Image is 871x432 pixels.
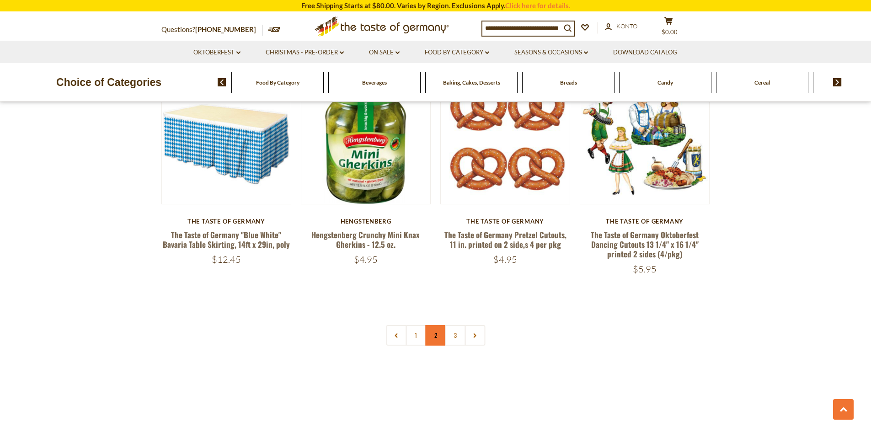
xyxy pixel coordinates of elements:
div: Hengstenberg [301,218,431,225]
span: $0.00 [662,28,678,36]
img: previous arrow [218,78,226,86]
a: Baking, Cakes, Desserts [443,79,500,86]
span: $12.45 [212,254,241,265]
a: The Taste of Germany Pretzel Cutouts, 11 in. printed on 2 side,s 4 per pkg [444,229,566,250]
img: next arrow [833,78,842,86]
a: Click here for details. [505,1,570,10]
img: The Taste of Germany Oktoberfest Dancing Cutouts 13 1/4" x 16 1/4" printed 2 sides (4/pkg) [580,75,710,207]
a: 3 [445,325,465,346]
button: $0.00 [655,16,683,39]
a: On Sale [369,48,400,58]
a: Christmas - PRE-ORDER [266,48,344,58]
a: Candy [657,79,673,86]
span: $4.95 [493,254,517,265]
a: 2 [425,325,446,346]
a: [PHONE_NUMBER] [195,25,256,33]
span: $4.95 [354,254,378,265]
img: Hengstenberg Crunchy Mini Knax Gherkins - 12.5 oz. [301,75,431,204]
a: Oktoberfest [193,48,240,58]
a: The Taste of Germany Oktoberfest Dancing Cutouts 13 1/4" x 16 1/4" printed 2 sides (4/pkg) [591,229,699,260]
a: Breads [560,79,577,86]
div: The Taste of Germany [440,218,571,225]
span: Konto [616,22,637,30]
a: Food By Category [425,48,489,58]
img: The Taste of Germany Pretzel Cutouts, 11 in. printed on 2 side,s 4 per pkg [441,75,570,205]
a: Hengstenberg Crunchy Mini Knax Gherkins - 12.5 oz. [311,229,420,250]
a: Cereal [754,79,770,86]
a: Konto [605,21,637,32]
p: Questions? [161,24,263,36]
span: $5.95 [633,263,657,275]
a: Download Catalog [613,48,677,58]
img: The Taste of Germany "Blue White" Bavaria Table Skirting, 14ft x 29in, poly [162,75,291,204]
a: Food By Category [256,79,299,86]
a: The Taste of Germany "Blue White" Bavaria Table Skirting, 14ft x 29in, poly [163,229,290,250]
div: The Taste of Germany [161,218,292,225]
a: 1 [406,325,426,346]
div: The Taste of Germany [580,218,710,225]
a: Beverages [362,79,387,86]
a: Seasons & Occasions [514,48,588,58]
